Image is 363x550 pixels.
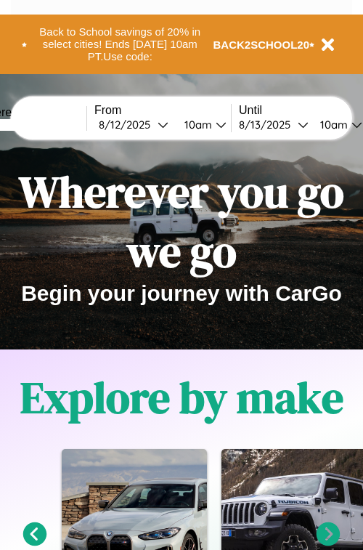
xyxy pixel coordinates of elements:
div: 8 / 12 / 2025 [99,118,158,132]
div: 8 / 13 / 2025 [239,118,298,132]
h1: Explore by make [20,368,343,427]
label: From [94,104,231,117]
div: 10am [313,118,351,132]
button: 10am [173,117,231,132]
div: 10am [177,118,216,132]
button: Back to School savings of 20% in select cities! Ends [DATE] 10am PT.Use code: [27,22,213,67]
b: BACK2SCHOOL20 [213,39,310,51]
button: 8/12/2025 [94,117,173,132]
